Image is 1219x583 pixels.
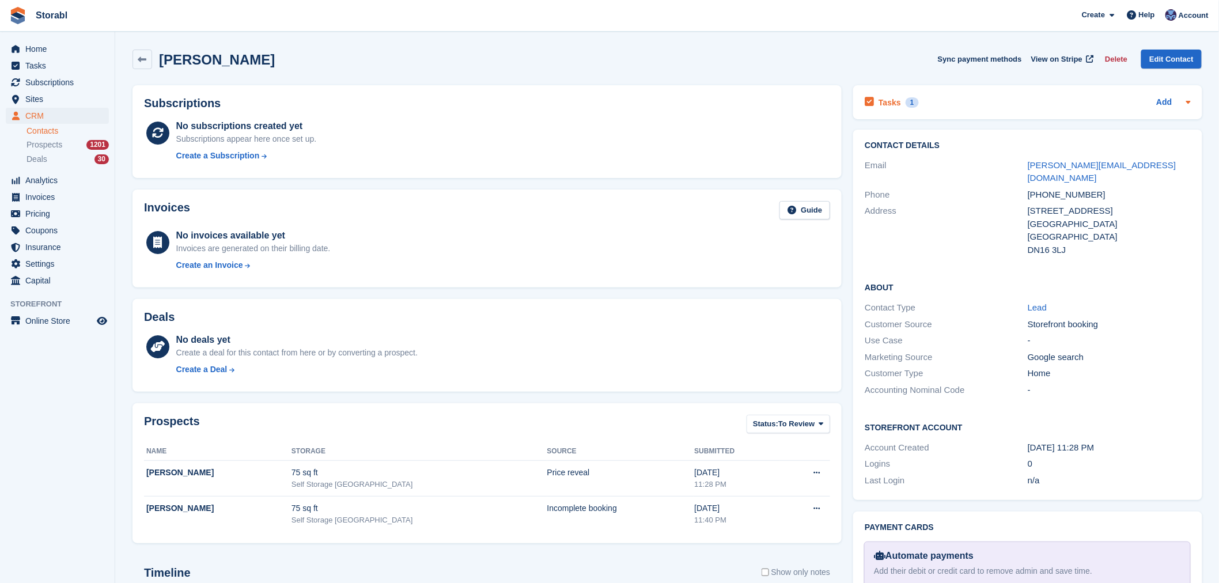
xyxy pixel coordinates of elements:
[146,467,291,479] div: [PERSON_NAME]
[747,415,830,434] button: Status: To Review
[547,442,695,461] th: Source
[1165,9,1177,21] img: Tegan Ewart
[176,150,260,162] div: Create a Subscription
[865,384,1028,397] div: Accounting Nominal Code
[25,256,94,272] span: Settings
[25,222,94,238] span: Coupons
[291,514,547,526] div: Self Storage [GEOGRAPHIC_DATA]
[938,50,1022,69] button: Sync payment methods
[865,334,1028,347] div: Use Case
[25,206,94,222] span: Pricing
[176,259,243,271] div: Create an Invoice
[1028,384,1191,397] div: -
[1141,50,1202,69] a: Edit Contact
[694,467,779,479] div: [DATE]
[1028,218,1191,231] div: [GEOGRAPHIC_DATA]
[31,6,72,25] a: Storabl
[6,41,109,57] a: menu
[6,189,109,205] a: menu
[694,479,779,490] div: 11:28 PM
[176,347,418,359] div: Create a deal for this contact from here or by converting a prospect.
[6,58,109,74] a: menu
[26,139,109,151] a: Prospects 1201
[144,442,291,461] th: Name
[25,108,94,124] span: CRM
[1027,50,1096,69] a: View on Stripe
[144,415,200,436] h2: Prospects
[865,188,1028,202] div: Phone
[6,239,109,255] a: menu
[694,514,779,526] div: 11:40 PM
[6,91,109,107] a: menu
[6,74,109,90] a: menu
[6,256,109,272] a: menu
[144,97,830,110] h2: Subscriptions
[1031,54,1082,65] span: View on Stripe
[291,502,547,514] div: 75 sq ft
[1028,318,1191,331] div: Storefront booking
[1028,188,1191,202] div: [PHONE_NUMBER]
[176,133,317,145] div: Subscriptions appear here once set up.
[144,566,191,580] h2: Timeline
[865,441,1028,455] div: Account Created
[176,119,317,133] div: No subscriptions created yet
[6,108,109,124] a: menu
[291,467,547,479] div: 75 sq ft
[762,566,831,578] label: Show only notes
[25,189,94,205] span: Invoices
[6,222,109,238] a: menu
[1028,441,1191,455] div: [DATE] 11:28 PM
[6,206,109,222] a: menu
[1028,160,1176,183] a: [PERSON_NAME][EMAIL_ADDRESS][DOMAIN_NAME]
[25,74,94,90] span: Subscriptions
[865,141,1190,150] h2: Contact Details
[865,474,1028,487] div: Last Login
[1028,230,1191,244] div: [GEOGRAPHIC_DATA]
[176,333,418,347] div: No deals yet
[906,97,919,108] div: 1
[753,418,778,430] span: Status:
[779,201,830,220] a: Guide
[25,313,94,329] span: Online Store
[1156,96,1172,109] a: Add
[865,367,1028,380] div: Customer Type
[146,502,291,514] div: [PERSON_NAME]
[865,318,1028,331] div: Customer Source
[25,41,94,57] span: Home
[1028,367,1191,380] div: Home
[865,205,1028,256] div: Address
[176,259,331,271] a: Create an Invoice
[1028,302,1047,312] a: Lead
[25,239,94,255] span: Insurance
[1028,334,1191,347] div: -
[176,364,228,376] div: Create a Deal
[26,153,109,165] a: Deals 30
[10,298,115,310] span: Storefront
[95,314,109,328] a: Preview store
[1028,244,1191,257] div: DN16 3LJ
[879,97,901,108] h2: Tasks
[144,201,190,220] h2: Invoices
[874,549,1180,563] div: Automate payments
[547,502,695,514] div: Incomplete booking
[291,479,547,490] div: Self Storage [GEOGRAPHIC_DATA]
[94,154,109,164] div: 30
[176,364,418,376] a: Create a Deal
[547,467,695,479] div: Price reveal
[6,272,109,289] a: menu
[1179,10,1209,21] span: Account
[6,313,109,329] a: menu
[1028,205,1191,218] div: [STREET_ADDRESS]
[1028,351,1191,364] div: Google search
[1082,9,1105,21] span: Create
[694,442,779,461] th: Submitted
[25,272,94,289] span: Capital
[1100,50,1132,69] button: Delete
[6,172,109,188] a: menu
[762,566,769,578] input: Show only notes
[144,311,175,324] h2: Deals
[25,172,94,188] span: Analytics
[865,421,1190,433] h2: Storefront Account
[26,154,47,165] span: Deals
[86,140,109,150] div: 1201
